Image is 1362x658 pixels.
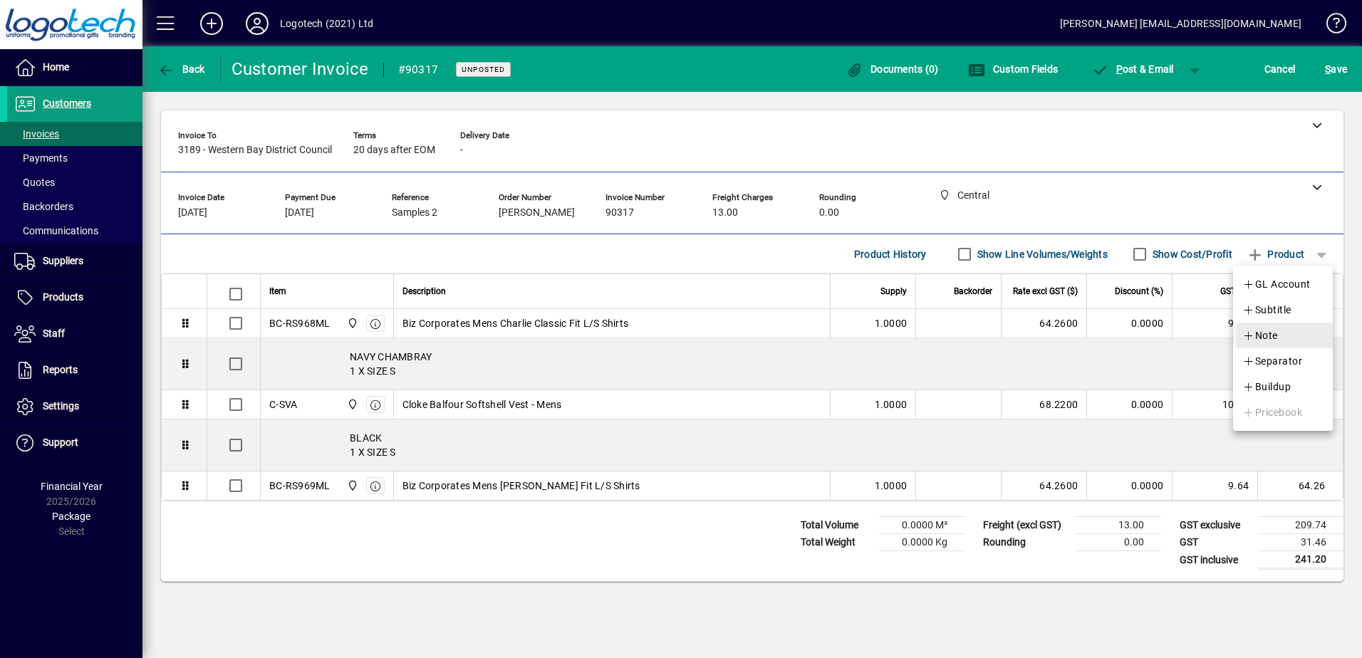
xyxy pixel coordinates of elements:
button: Pricebook [1233,399,1333,425]
button: Buildup [1233,374,1333,399]
span: Separator [1242,352,1302,370]
button: Subtitle [1233,297,1333,323]
button: Note [1233,323,1333,348]
span: GL Account [1242,276,1311,293]
span: Pricebook [1242,404,1302,421]
button: GL Account [1233,271,1333,297]
button: Separator [1233,348,1333,374]
span: Buildup [1242,378,1291,395]
span: Subtitle [1242,301,1291,318]
span: Note [1242,327,1278,344]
